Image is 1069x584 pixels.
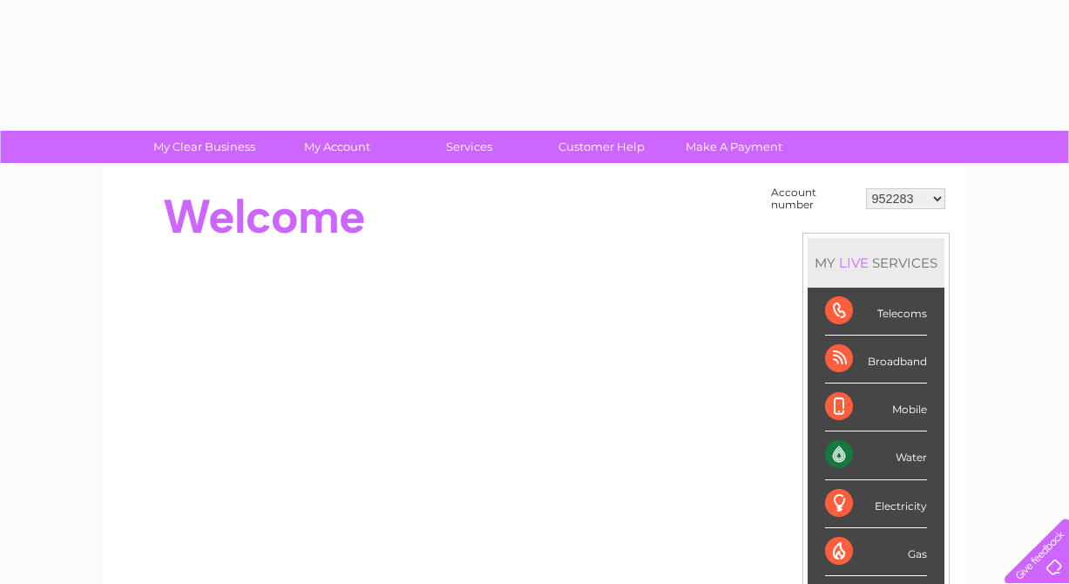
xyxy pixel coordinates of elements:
[397,131,541,163] a: Services
[767,182,862,215] td: Account number
[825,288,927,336] div: Telecoms
[265,131,409,163] a: My Account
[662,131,806,163] a: Make A Payment
[825,480,927,528] div: Electricity
[825,384,927,431] div: Mobile
[825,528,927,576] div: Gas
[530,131,673,163] a: Customer Help
[132,131,276,163] a: My Clear Business
[808,238,944,288] div: MY SERVICES
[825,336,927,384] div: Broadband
[836,255,872,271] div: LIVE
[825,431,927,479] div: Water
